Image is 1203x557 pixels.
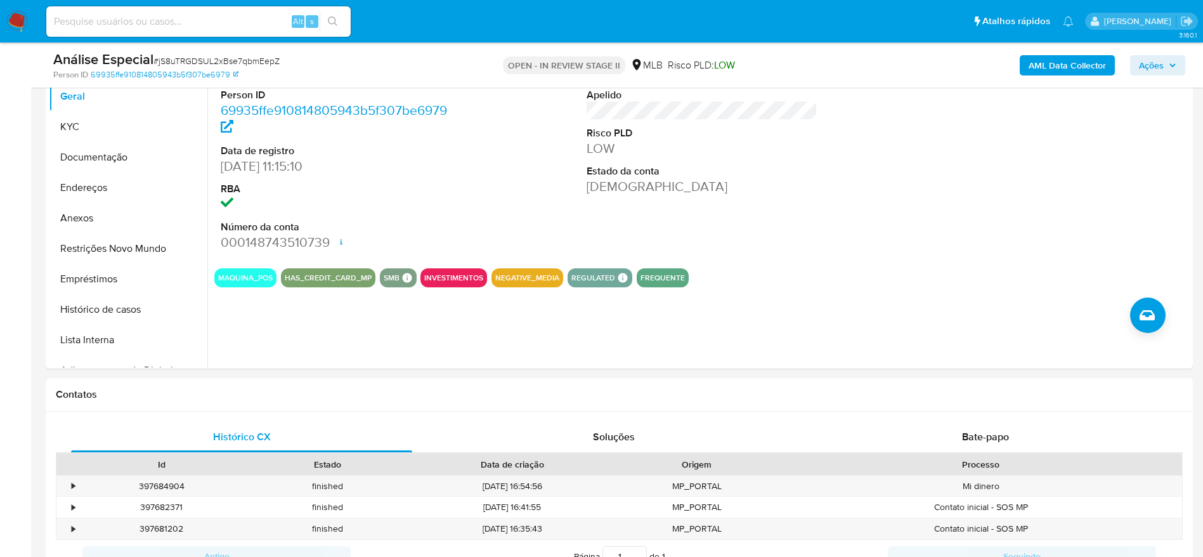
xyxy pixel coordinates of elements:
b: Person ID [53,69,88,81]
dt: Data de registro [221,144,452,158]
button: KYC [49,112,207,142]
button: Adiantamentos de Dinheiro [49,355,207,386]
a: 69935ffe910814805943b5f307be6979 [91,69,238,81]
dt: Risco PLD [587,126,818,140]
div: • [72,501,75,513]
dd: 000148743510739 [221,233,452,251]
button: search-icon [320,13,346,30]
div: 397681202 [79,518,245,539]
div: MLB [630,58,663,72]
a: Sair [1180,15,1193,28]
span: Risco PLD: [668,58,735,72]
button: Restrições Novo Mundo [49,233,207,264]
span: Atalhos rápidos [982,15,1050,28]
div: [DATE] 16:54:56 [411,476,614,497]
div: [DATE] 16:41:55 [411,497,614,518]
dd: [DEMOGRAPHIC_DATA] [587,178,818,195]
div: 397684904 [79,476,245,497]
div: Contato inicial - SOS MP [780,518,1182,539]
div: Estado [254,458,402,471]
span: Ações [1139,55,1164,75]
div: • [72,523,75,535]
dd: [DATE] 11:15:10 [221,157,452,175]
div: 397682371 [79,497,245,518]
a: Notificações [1063,16,1074,27]
div: Origem [623,458,771,471]
button: Histórico de casos [49,294,207,325]
a: 69935ffe910814805943b5f307be6979 [221,101,447,137]
div: [DATE] 16:35:43 [411,518,614,539]
span: Bate-papo [962,429,1009,444]
dt: Person ID [221,88,452,102]
div: MP_PORTAL [614,476,780,497]
div: Processo [789,458,1173,471]
button: Endereços [49,173,207,203]
span: LOW [714,58,735,72]
div: finished [245,518,411,539]
dd: LOW [587,140,818,157]
h1: Contatos [56,388,1183,401]
p: eduardo.dutra@mercadolivre.com [1104,15,1176,27]
div: finished [245,497,411,518]
span: s [310,15,314,27]
dt: Apelido [587,88,818,102]
div: Id [88,458,236,471]
div: MP_PORTAL [614,518,780,539]
button: Empréstimos [49,264,207,294]
button: Documentação [49,142,207,173]
div: finished [245,476,411,497]
dt: RBA [221,182,452,196]
button: AML Data Collector [1020,55,1115,75]
button: Lista Interna [49,325,207,355]
span: Histórico CX [213,429,271,444]
div: • [72,480,75,492]
div: Contato inicial - SOS MP [780,497,1182,518]
span: 3.160.1 [1179,30,1197,40]
span: # jS8uTRGDSUL2xBse7qbmEepZ [153,55,280,67]
div: Mi dinero [780,476,1182,497]
b: AML Data Collector [1029,55,1106,75]
div: MP_PORTAL [614,497,780,518]
span: Alt [293,15,303,27]
span: Soluções [593,429,635,444]
p: OPEN - IN REVIEW STAGE II [503,56,625,74]
dt: Número da conta [221,220,452,234]
div: Data de criação [420,458,605,471]
dt: Estado da conta [587,164,818,178]
button: Anexos [49,203,207,233]
input: Pesquise usuários ou casos... [46,13,351,30]
button: Geral [49,81,207,112]
b: Análise Especial [53,49,153,69]
button: Ações [1130,55,1185,75]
